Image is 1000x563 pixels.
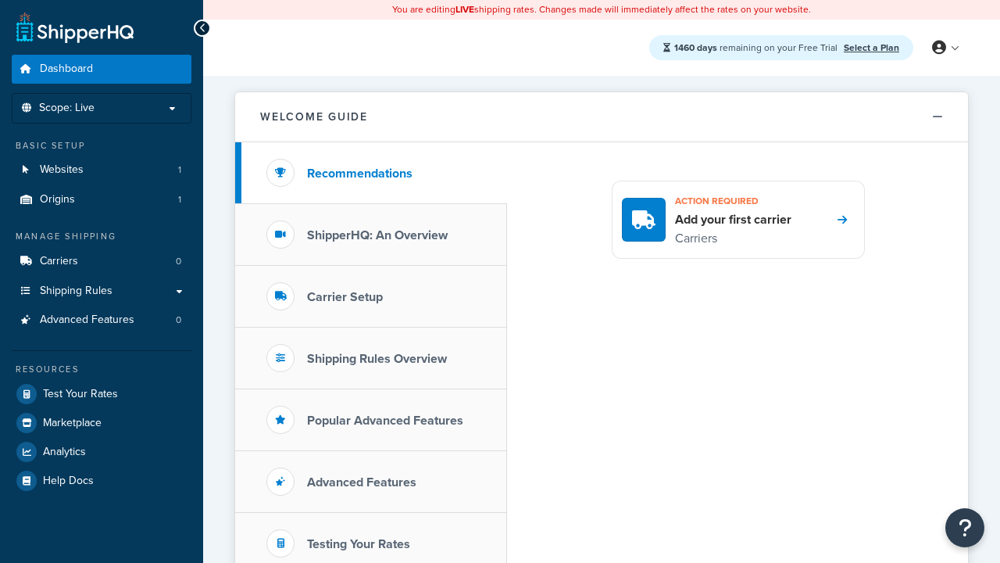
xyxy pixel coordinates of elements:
[455,2,474,16] b: LIVE
[260,111,368,123] h2: Welcome Guide
[40,163,84,177] span: Websites
[12,247,191,276] li: Carriers
[12,380,191,408] a: Test Your Rates
[675,211,791,228] h4: Add your first carrier
[12,438,191,466] a: Analytics
[40,285,112,298] span: Shipping Rules
[40,63,93,76] span: Dashboard
[12,55,191,84] a: Dashboard
[43,475,94,488] span: Help Docs
[12,139,191,152] div: Basic Setup
[307,414,463,428] h3: Popular Advanced Features
[43,417,102,430] span: Marketplace
[675,228,791,249] p: Carriers
[12,409,191,437] a: Marketplace
[844,41,899,55] a: Select a Plan
[178,193,181,206] span: 1
[674,41,717,55] strong: 1460 days
[39,102,95,115] span: Scope: Live
[945,508,984,547] button: Open Resource Center
[674,41,840,55] span: remaining on your Free Trial
[307,167,412,181] h3: Recommendations
[12,247,191,276] a: Carriers0
[12,306,191,335] a: Advanced Features0
[12,185,191,214] a: Origins1
[40,193,75,206] span: Origins
[40,314,134,327] span: Advanced Features
[43,388,118,401] span: Test Your Rates
[12,156,191,185] a: Websites1
[235,92,968,142] button: Welcome Guide
[307,475,416,489] h3: Advanced Features
[176,314,181,327] span: 0
[12,277,191,306] a: Shipping Rules
[176,255,181,268] span: 0
[12,185,191,214] li: Origins
[40,255,78,268] span: Carriers
[307,228,448,242] h3: ShipperHQ: An Overview
[307,352,447,366] h3: Shipping Rules Overview
[178,163,181,177] span: 1
[12,467,191,495] a: Help Docs
[12,306,191,335] li: Advanced Features
[675,191,791,211] h3: Action required
[43,446,86,459] span: Analytics
[307,537,410,551] h3: Testing Your Rates
[12,230,191,243] div: Manage Shipping
[307,290,383,304] h3: Carrier Setup
[12,363,191,376] div: Resources
[12,156,191,185] li: Websites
